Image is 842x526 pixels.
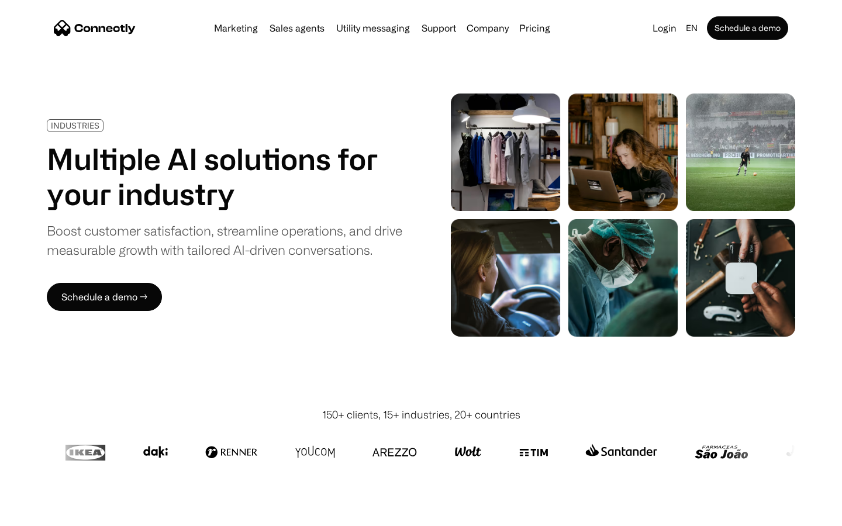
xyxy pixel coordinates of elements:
a: Schedule a demo → [47,283,162,311]
div: Company [467,20,509,36]
a: Schedule a demo [707,16,788,40]
div: 150+ clients, 15+ industries, 20+ countries [322,407,520,423]
div: en [686,20,698,36]
ul: Language list [23,506,70,522]
a: Login [648,20,681,36]
a: Marketing [209,23,263,33]
aside: Language selected: English [12,504,70,522]
a: Pricing [515,23,555,33]
h1: Multiple AI solutions for your industry [47,141,402,212]
a: Utility messaging [332,23,415,33]
a: Sales agents [265,23,329,33]
a: Support [417,23,461,33]
div: INDUSTRIES [51,121,99,130]
div: Boost customer satisfaction, streamline operations, and drive measurable growth with tailored AI-... [47,221,402,259]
